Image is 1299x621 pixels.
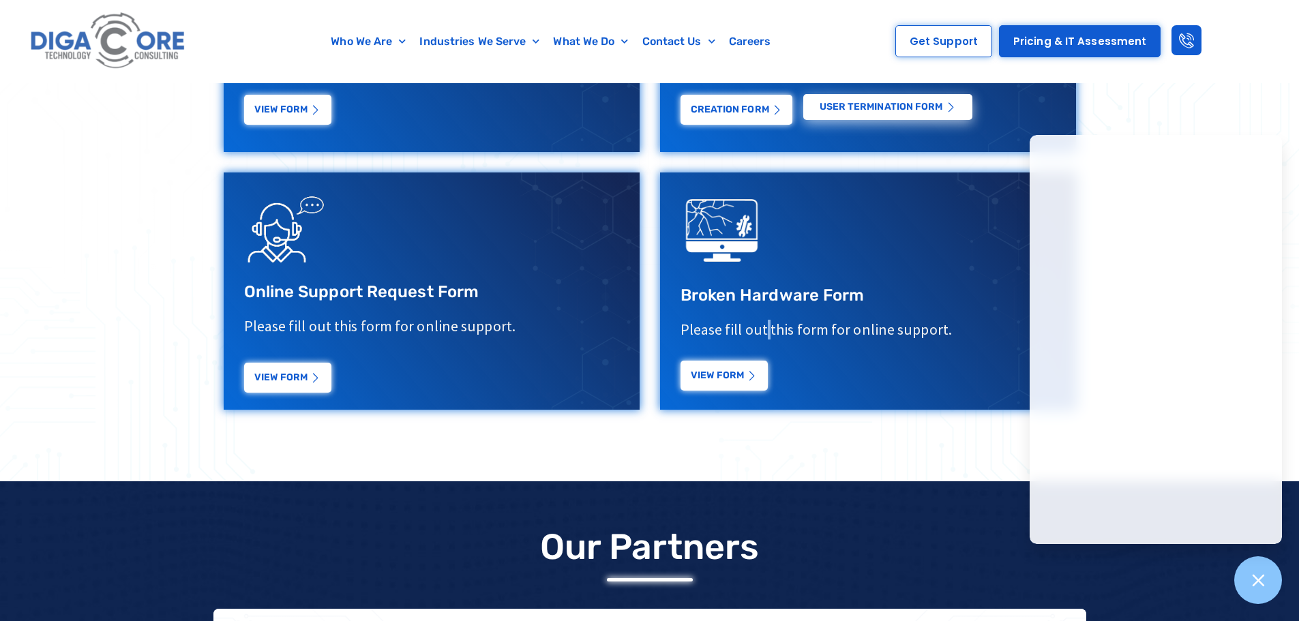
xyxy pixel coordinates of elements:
[413,26,546,57] a: Industries We Serve
[681,320,1056,339] p: Please fill out this form for online support.
[244,316,619,336] p: Please fill out this form for online support.
[540,526,759,568] p: Our Partners
[722,26,778,57] a: Careers
[681,190,762,271] img: digacore technology consulting
[1013,36,1146,46] span: Pricing & IT Assessment
[324,26,413,57] a: Who We Are
[636,26,722,57] a: Contact Us
[244,186,326,268] img: Support Request Icon
[910,36,978,46] span: Get Support
[27,7,190,76] img: Digacore logo 1
[895,25,992,57] a: Get Support
[244,95,331,125] a: View Form
[681,95,792,125] a: Creation Form
[681,285,1056,306] h3: Broken Hardware Form
[681,361,768,391] a: View Form
[244,282,619,303] h3: Online Support Request Form
[546,26,635,57] a: What We Do
[820,102,943,112] span: USER Termination Form
[256,26,847,57] nav: Menu
[803,94,972,120] a: USER Termination Form
[999,25,1161,57] a: Pricing & IT Assessment
[244,363,331,393] a: View Form
[1030,135,1282,544] iframe: Chatgenie Messenger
